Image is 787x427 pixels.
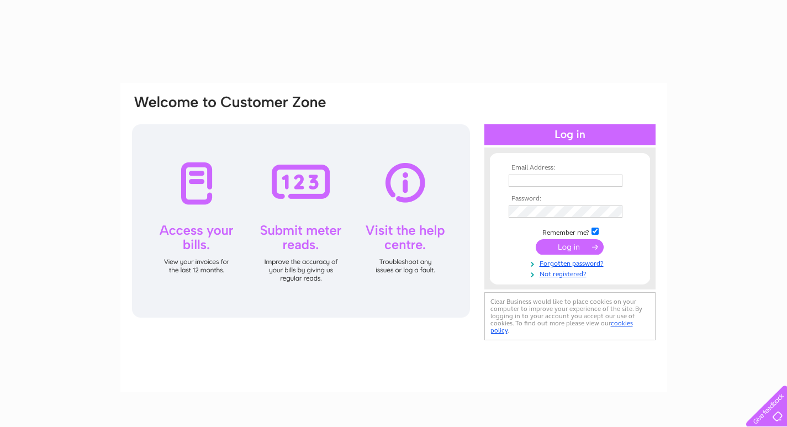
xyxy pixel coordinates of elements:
input: Submit [536,239,604,255]
th: Email Address: [506,164,634,172]
td: Remember me? [506,226,634,237]
a: cookies policy [490,319,633,334]
a: Forgotten password? [509,257,634,268]
th: Password: [506,195,634,203]
div: Clear Business would like to place cookies on your computer to improve your experience of the sit... [484,292,656,340]
a: Not registered? [509,268,634,278]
